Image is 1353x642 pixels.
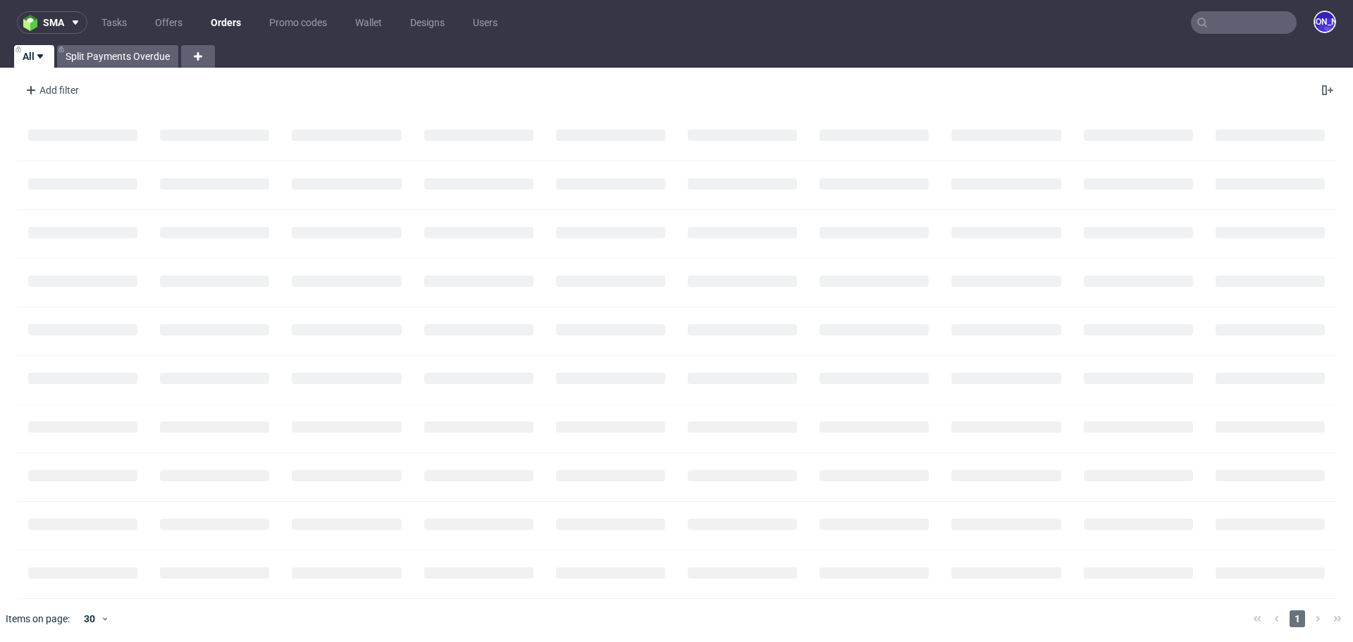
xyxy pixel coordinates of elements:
a: All [14,45,54,68]
a: Wallet [347,11,390,34]
a: Offers [147,11,191,34]
img: logo [23,15,43,31]
a: Split Payments Overdue [57,45,178,68]
button: sma [17,11,87,34]
div: Add filter [20,79,82,101]
a: Designs [402,11,453,34]
span: Items on page: [6,612,70,626]
figcaption: [PERSON_NAME] [1315,12,1335,32]
a: Orders [202,11,249,34]
a: Users [464,11,506,34]
div: 30 [75,609,101,629]
span: sma [43,18,64,27]
a: Tasks [93,11,135,34]
a: Promo codes [261,11,335,34]
span: 1 [1290,610,1305,627]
